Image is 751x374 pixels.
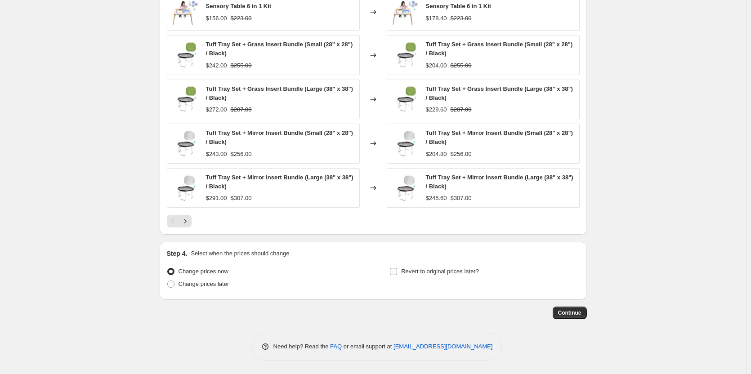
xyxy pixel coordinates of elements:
img: large-tuff-tray-grass-bundle-1_4ba3ad4a-2fc7-4fd1-8f91-2f291ebd5ee0_80x.jpg [392,86,419,113]
div: $291.00 [206,194,227,203]
span: Tuff Tray Set + Mirror Insert Bundle (Large (38" x 38") / Black) [206,174,353,190]
img: large-tuff-tray-grass-bundle-1_4ba3ad4a-2fc7-4fd1-8f91-2f291ebd5ee0_80x.jpg [392,42,419,69]
button: Continue [553,307,587,319]
span: Change prices later [179,280,229,287]
strike: $287.00 [231,105,252,114]
span: Tuff Tray Set + Grass Insert Bundle (Small (28" x 28") / Black) [206,41,353,57]
div: $178.40 [426,14,447,23]
span: Tuff Tray Set + Grass Insert Bundle (Large (38" x 38") / Black) [426,85,573,101]
img: large-tuff-tray-mirror-bundle-1_80x.jpg [392,130,419,157]
div: $204.00 [426,61,447,70]
strike: $223.00 [231,14,252,23]
img: large-tuff-tray-grass-bundle-1_4ba3ad4a-2fc7-4fd1-8f91-2f291ebd5ee0_80x.jpg [172,86,199,113]
strike: $256.00 [231,150,252,159]
span: or email support at [342,343,393,350]
strike: $255.00 [451,61,472,70]
button: Next [179,215,192,227]
span: Need help? Read the [273,343,331,350]
strike: $287.00 [451,105,472,114]
span: Tuff Tray Set + Mirror Insert Bundle (Small (28" x 28") / Black) [426,129,573,145]
span: Change prices now [179,268,228,275]
div: $229.60 [426,105,447,114]
strike: $255.00 [231,61,252,70]
img: large-tuff-tray-mirror-bundle-1_80x.jpg [392,174,419,201]
span: Tuff Tray Set + Mirror Insert Bundle (Large (38" x 38") / Black) [426,174,573,190]
div: $272.00 [206,105,227,114]
div: $204.80 [426,150,447,159]
strike: $307.00 [451,194,472,203]
div: $242.00 [206,61,227,70]
span: Tuff Tray Set + Mirror Insert Bundle (Small (28" x 28") / Black) [206,129,353,145]
img: large-tuff-tray-grass-bundle-1_4ba3ad4a-2fc7-4fd1-8f91-2f291ebd5ee0_80x.jpg [172,42,199,69]
div: $245.60 [426,194,447,203]
p: Select when the prices should change [191,249,289,258]
nav: Pagination [167,215,192,227]
img: large-tuff-tray-mirror-bundle-1_80x.jpg [172,130,199,157]
span: Revert to original prices later? [401,268,479,275]
strike: $307.00 [231,194,252,203]
span: Sensory Table 6 in 1 Kit [426,3,492,9]
div: $156.00 [206,14,227,23]
h2: Step 4. [167,249,188,258]
a: FAQ [330,343,342,350]
a: [EMAIL_ADDRESS][DOMAIN_NAME] [393,343,492,350]
strike: $256.00 [451,150,472,159]
span: Tuff Tray Set + Grass Insert Bundle (Large (38" x 38") / Black) [206,85,353,101]
span: Tuff Tray Set + Grass Insert Bundle (Small (28" x 28") / Black) [426,41,573,57]
span: Continue [558,309,581,316]
strike: $223.00 [451,14,472,23]
img: large-tuff-tray-mirror-bundle-1_80x.jpg [172,174,199,201]
div: $243.00 [206,150,227,159]
span: Sensory Table 6 in 1 Kit [206,3,272,9]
